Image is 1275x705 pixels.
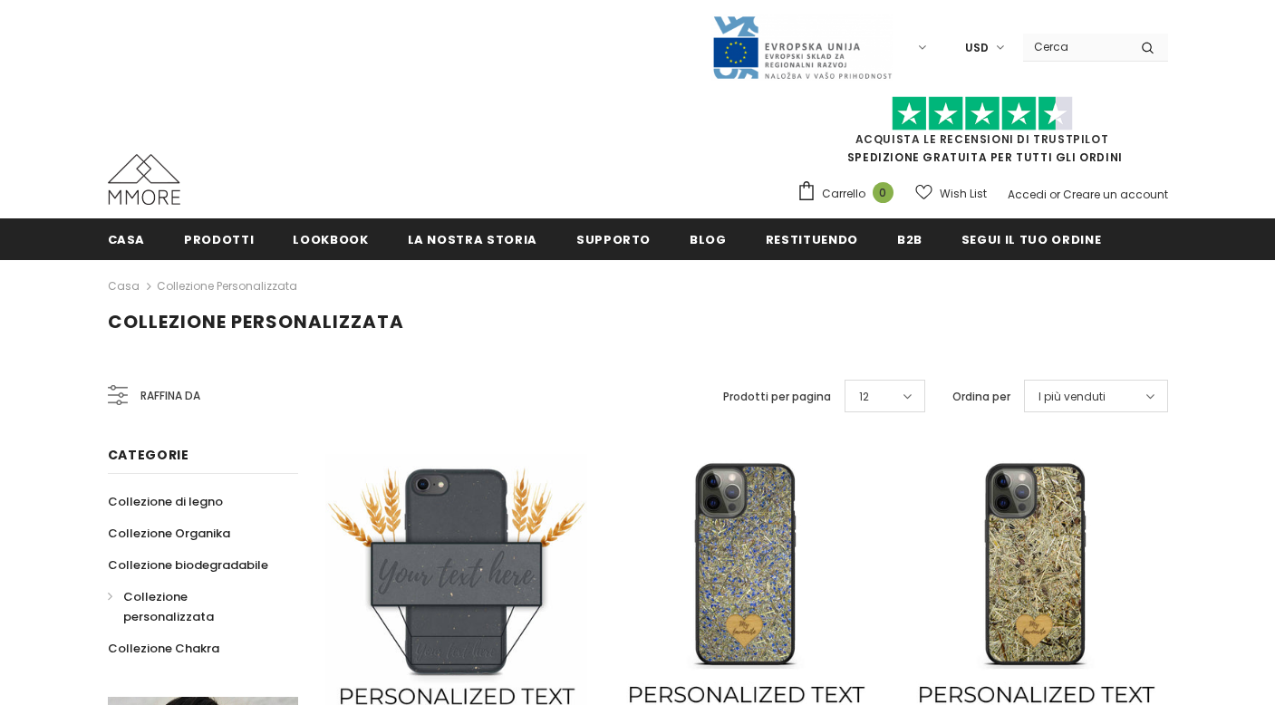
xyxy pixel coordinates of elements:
[915,178,987,209] a: Wish List
[108,486,223,517] a: Collezione di legno
[1038,388,1106,406] span: I più venduti
[157,278,297,294] a: Collezione personalizzata
[940,185,987,203] span: Wish List
[897,231,922,248] span: B2B
[766,231,858,248] span: Restituendo
[108,640,219,657] span: Collezione Chakra
[1049,187,1060,202] span: or
[108,154,180,205] img: Casi MMORE
[108,309,404,334] span: Collezione personalizzata
[108,549,268,581] a: Collezione biodegradabile
[723,388,831,406] label: Prodotti per pagina
[711,14,893,81] img: Javni Razpis
[140,386,200,406] span: Raffina da
[108,275,140,297] a: Casa
[108,556,268,574] span: Collezione biodegradabile
[859,388,869,406] span: 12
[576,218,651,259] a: supporto
[1008,187,1047,202] a: Accedi
[892,96,1073,131] img: Fidati di Pilot Stars
[690,218,727,259] a: Blog
[408,231,537,248] span: La nostra storia
[293,231,368,248] span: Lookbook
[108,633,219,664] a: Collezione Chakra
[1023,34,1127,60] input: Search Site
[576,231,651,248] span: supporto
[108,446,189,464] span: Categorie
[184,218,254,259] a: Prodotti
[766,218,858,259] a: Restituendo
[822,185,865,203] span: Carrello
[408,218,537,259] a: La nostra storia
[897,218,922,259] a: B2B
[797,104,1168,165] span: SPEDIZIONE GRATUITA PER TUTTI GLI ORDINI
[108,231,146,248] span: Casa
[965,39,989,57] span: USD
[108,517,230,549] a: Collezione Organika
[690,231,727,248] span: Blog
[123,588,214,625] span: Collezione personalizzata
[108,493,223,510] span: Collezione di legno
[873,182,893,203] span: 0
[797,180,903,208] a: Carrello 0
[108,218,146,259] a: Casa
[108,525,230,542] span: Collezione Organika
[108,581,278,633] a: Collezione personalizzata
[961,218,1101,259] a: Segui il tuo ordine
[293,218,368,259] a: Lookbook
[961,231,1101,248] span: Segui il tuo ordine
[184,231,254,248] span: Prodotti
[952,388,1010,406] label: Ordina per
[1063,187,1168,202] a: Creare un account
[855,131,1109,147] a: Acquista le recensioni di TrustPilot
[711,39,893,54] a: Javni Razpis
